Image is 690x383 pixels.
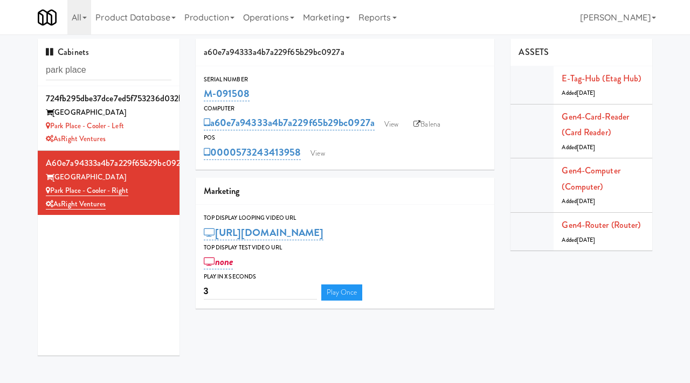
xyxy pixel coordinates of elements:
a: Park Place - Cooler - Left [46,121,124,131]
div: Serial Number [204,74,487,85]
a: AsRight Ventures [46,134,106,144]
a: Park Place - Cooler - Right [46,185,128,196]
a: 0000573243413958 [204,145,301,160]
a: View [305,145,330,162]
a: a60e7a94333a4b7a229f65b29bc0927a [204,115,375,130]
a: Play Once [321,284,363,301]
li: 724fb295dbe37dce7ed5f753236d032b[GEOGRAPHIC_DATA] Park Place - Cooler - LeftAsRight Ventures [38,86,180,151]
a: View [379,116,404,133]
div: Top Display Looping Video Url [204,213,487,224]
div: Play in X seconds [204,271,487,282]
div: [GEOGRAPHIC_DATA] [46,106,171,120]
span: [DATE] [577,89,596,97]
div: POS [204,133,487,143]
a: M-091508 [204,86,250,101]
span: [DATE] [577,236,596,244]
span: Added [562,143,595,151]
div: Computer [204,103,487,114]
a: Gen4-card-reader (Card Reader) [562,110,629,139]
span: Added [562,197,595,205]
li: a60e7a94333a4b7a229f65b29bc0927a[GEOGRAPHIC_DATA] Park Place - Cooler - RightAsRight Ventures [38,151,180,215]
a: none [204,254,233,269]
img: Micromart [38,8,57,27]
div: 724fb295dbe37dce7ed5f753236d032b [46,90,171,107]
a: Gen4-router (Router) [562,219,640,231]
div: a60e7a94333a4b7a229f65b29bc0927a [196,39,495,66]
a: AsRight Ventures [46,199,106,210]
span: Added [562,89,595,97]
input: Search cabinets [46,60,171,80]
div: [GEOGRAPHIC_DATA] [46,171,171,184]
span: [DATE] [577,143,596,151]
div: a60e7a94333a4b7a229f65b29bc0927a [46,155,171,171]
span: ASSETS [519,46,549,58]
span: [DATE] [577,197,596,205]
a: E-tag-hub (Etag Hub) [562,72,641,85]
span: Added [562,236,595,244]
div: Top Display Test Video Url [204,242,487,253]
a: Gen4-computer (Computer) [562,164,620,193]
a: Balena [408,116,446,133]
a: [URL][DOMAIN_NAME] [204,225,324,240]
span: Cabinets [46,46,89,58]
span: Marketing [204,185,240,197]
